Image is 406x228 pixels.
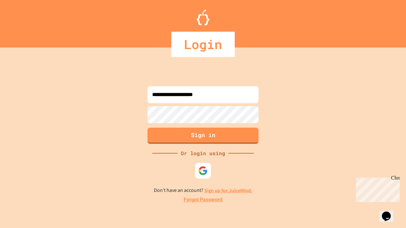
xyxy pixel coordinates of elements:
img: Logo.svg [197,9,209,25]
div: Login [171,32,235,57]
img: google-icon.svg [198,166,208,175]
button: Sign in [147,128,259,144]
iframe: chat widget [379,203,400,222]
div: Or login using [178,149,228,157]
p: Don't have an account? [154,187,252,194]
a: Sign up for JuiceMind. [204,187,252,194]
a: Forgot Password [184,196,222,204]
iframe: chat widget [353,175,400,202]
div: Chat with us now!Close [3,3,44,40]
